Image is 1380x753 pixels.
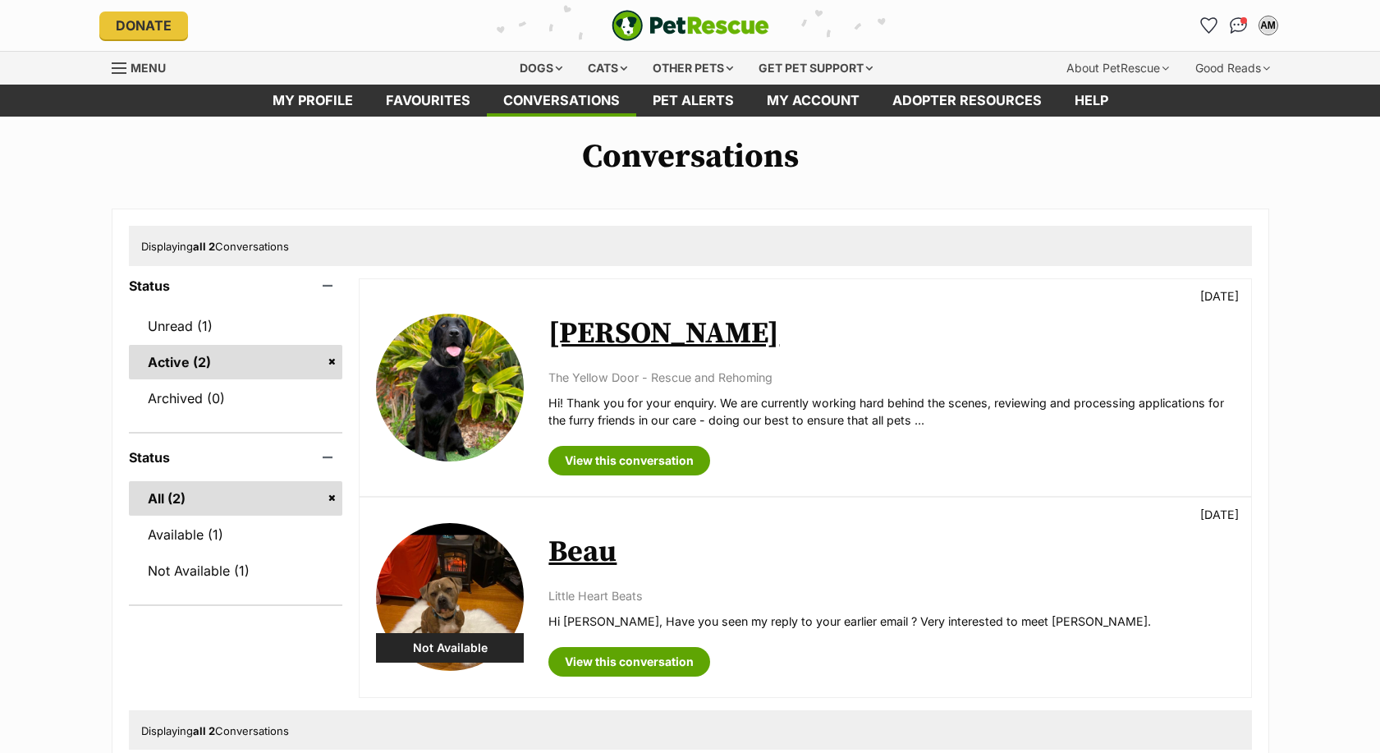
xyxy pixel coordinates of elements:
[112,52,177,81] a: Menu
[747,52,884,85] div: Get pet support
[129,481,343,516] a: All (2)
[1230,17,1247,34] img: chat-41dd97257d64d25036548639549fe6c8038ab92f7586957e7f3b1b290dea8141.svg
[129,517,343,552] a: Available (1)
[1255,12,1281,39] button: My account
[750,85,876,117] a: My account
[131,61,166,75] span: Menu
[376,633,524,663] div: Not Available
[129,309,343,343] a: Unread (1)
[376,314,524,461] img: Holly Jane
[129,450,343,465] header: Status
[576,52,639,85] div: Cats
[548,315,779,352] a: [PERSON_NAME]
[141,724,289,737] span: Displaying Conversations
[376,523,524,671] img: Beau
[1055,52,1181,85] div: About PetRescue
[256,85,369,117] a: My profile
[1200,506,1239,523] p: [DATE]
[1200,287,1239,305] p: [DATE]
[548,587,1234,604] p: Little Heart Beats
[548,394,1234,429] p: Hi! Thank you for your enquiry. We are currently working hard behind the scenes, reviewing and pr...
[612,10,769,41] img: logo-e224e6f780fb5917bec1dbf3a21bbac754714ae5b6737aabdf751b685950b380.svg
[99,11,188,39] a: Donate
[129,345,343,379] a: Active (2)
[548,446,710,475] a: View this conversation
[508,52,574,85] div: Dogs
[1058,85,1125,117] a: Help
[548,613,1234,630] p: Hi [PERSON_NAME], Have you seen my reply to your earlier email ? Very interested to meet [PERSON_...
[129,553,343,588] a: Not Available (1)
[548,534,617,571] a: Beau
[141,240,289,253] span: Displaying Conversations
[612,10,769,41] a: PetRescue
[1226,12,1252,39] a: Conversations
[369,85,487,117] a: Favourites
[193,724,215,737] strong: all 2
[1184,52,1281,85] div: Good Reads
[487,85,636,117] a: conversations
[548,647,710,677] a: View this conversation
[1196,12,1281,39] ul: Account quick links
[876,85,1058,117] a: Adopter resources
[193,240,215,253] strong: all 2
[1260,17,1277,34] div: AM
[641,52,745,85] div: Other pets
[129,278,343,293] header: Status
[636,85,750,117] a: Pet alerts
[1196,12,1222,39] a: Favourites
[548,369,1234,386] p: The Yellow Door - Rescue and Rehoming
[129,381,343,416] a: Archived (0)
